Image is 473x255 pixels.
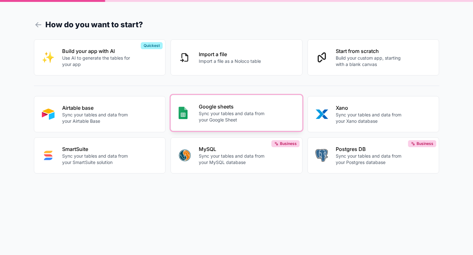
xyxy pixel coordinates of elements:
p: SmartSuite [62,145,133,153]
button: SMART_SUITESmartSuiteSync your tables and data from your SmartSuite solution [34,137,166,173]
p: Sync your tables and data from your Xano database [336,112,406,124]
button: GOOGLE_SHEETSGoogle sheetsSync your tables and data from your Google Sheet [171,95,302,131]
img: AIRTABLE [42,108,55,121]
img: MYSQL [178,149,191,162]
div: Quickest [141,42,163,49]
p: Use AI to generate the tables for your app [62,55,133,68]
img: INTERNAL_WITH_AI [42,51,55,64]
p: Build your custom app, starting with a blank canvas [336,55,406,68]
h1: How do you want to start? [34,19,439,30]
p: Sync your tables and data from your Postgres database [336,153,406,166]
button: POSTGRESPostgres DBSync your tables and data from your Postgres databaseBusiness [308,137,439,173]
button: XANOXanoSync your tables and data from your Xano database [308,96,439,132]
p: Sync your tables and data from your Airtable Base [62,112,133,124]
img: XANO [315,108,328,121]
p: Sync your tables and data from your SmartSuite solution [62,153,133,166]
p: Google sheets [199,103,269,110]
button: AIRTABLEAirtable baseSync your tables and data from your Airtable Base [34,96,166,132]
img: POSTGRES [315,149,328,162]
button: INTERNAL_WITH_AIBuild your app with AIUse AI to generate the tables for your appQuickest [34,39,166,75]
p: Sync your tables and data from your MySQL database [199,153,269,166]
p: Import a file as a Noloco table [199,58,261,64]
p: MySQL [199,145,269,153]
span: Business [280,141,297,146]
img: GOOGLE_SHEETS [178,107,188,119]
button: Import a fileImport a file as a Noloco table [171,39,302,75]
p: Import a file [199,50,261,58]
p: Xano [336,104,406,112]
p: Sync your tables and data from your Google Sheet [199,110,269,123]
p: Airtable base [62,104,133,112]
p: Postgres DB [336,145,406,153]
img: SMART_SUITE [42,149,55,162]
p: Start from scratch [336,47,406,55]
button: Start from scratchBuild your custom app, starting with a blank canvas [308,39,439,75]
span: Business [417,141,433,146]
button: MYSQLMySQLSync your tables and data from your MySQL databaseBusiness [171,137,302,173]
p: Build your app with AI [62,47,133,55]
